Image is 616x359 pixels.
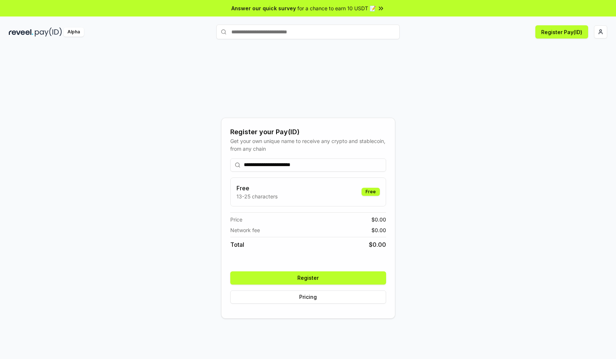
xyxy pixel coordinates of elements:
span: Network fee [230,226,260,234]
button: Register Pay(ID) [535,25,588,39]
div: Register your Pay(ID) [230,127,386,137]
img: reveel_dark [9,28,33,37]
span: for a chance to earn 10 USDT 📝 [297,4,376,12]
span: Answer our quick survey [231,4,296,12]
div: Get your own unique name to receive any crypto and stablecoin, from any chain [230,137,386,153]
h3: Free [236,184,278,193]
p: 13-25 characters [236,193,278,200]
span: Price [230,216,242,223]
button: Register [230,271,386,285]
div: Alpha [63,28,84,37]
div: Free [362,188,380,196]
span: Total [230,240,244,249]
img: pay_id [35,28,62,37]
span: $ 0.00 [371,226,386,234]
button: Pricing [230,290,386,304]
span: $ 0.00 [371,216,386,223]
span: $ 0.00 [369,240,386,249]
